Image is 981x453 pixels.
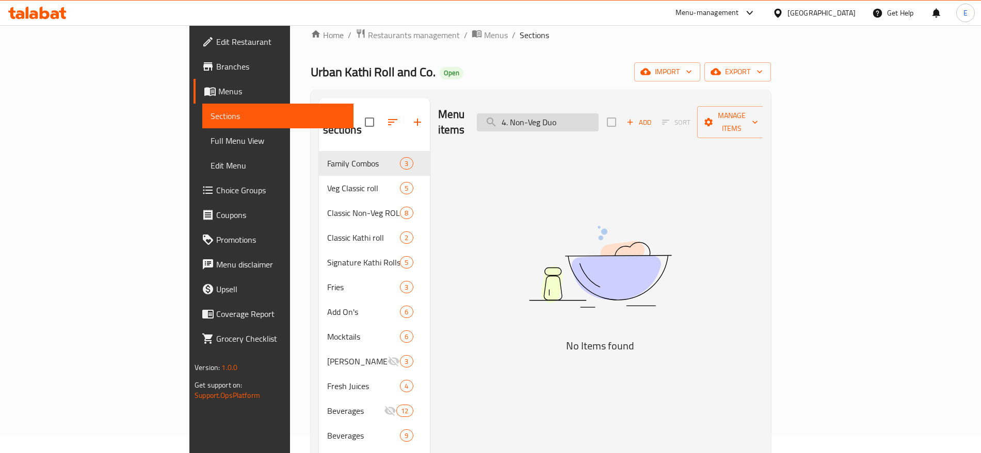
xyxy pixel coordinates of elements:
[622,114,655,130] button: Add
[221,361,237,374] span: 1.0.0
[400,357,412,366] span: 3
[477,113,599,131] input: search
[202,128,353,153] a: Full Menu View
[319,299,430,324] div: Add On's6
[440,67,463,79] div: Open
[625,116,653,128] span: Add
[319,423,430,448] div: Beverages9
[400,429,413,442] div: items
[216,283,345,295] span: Upsell
[216,184,345,196] span: Choice Groups
[400,306,413,318] div: items
[471,338,729,354] h5: No Items found
[787,7,856,19] div: [GEOGRAPHIC_DATA]
[218,85,345,97] span: Menus
[194,277,353,301] a: Upsell
[195,378,242,392] span: Get support on:
[397,406,412,416] span: 12
[400,431,412,441] span: 9
[713,65,763,78] span: export
[194,79,353,104] a: Menus
[400,258,412,267] span: 5
[327,281,400,293] span: Fries
[195,389,260,402] a: Support.OpsPlatform
[405,110,430,135] button: Add section
[634,62,700,81] button: import
[327,256,400,269] span: Signature Kathi Rolls
[384,405,396,417] svg: Inactive section
[319,349,430,374] div: [PERSON_NAME]3
[194,203,353,227] a: Coupons
[400,307,412,317] span: 6
[194,227,353,252] a: Promotions
[400,159,412,169] span: 3
[319,176,430,200] div: Veg Classic roll5
[622,114,655,130] span: Add item
[327,157,400,170] span: Family Combos
[211,159,345,172] span: Edit Menu
[438,107,465,138] h2: Menu items
[400,355,413,367] div: items
[327,380,400,392] span: Fresh Juices
[963,7,968,19] span: E
[388,355,400,367] svg: Inactive section
[327,207,400,219] span: Classic Non-Veg ROLL
[440,69,463,77] span: Open
[216,209,345,221] span: Coupons
[319,250,430,275] div: Signature Kathi Rolls5
[642,65,692,78] span: import
[520,29,549,41] span: Sections
[327,182,400,194] span: Veg Classic roll
[211,110,345,122] span: Sections
[368,29,460,41] span: Restaurants management
[194,326,353,351] a: Grocery Checklist
[216,60,345,73] span: Branches
[311,60,436,83] span: Urban Kathi Roll and Co.
[327,355,388,367] span: [PERSON_NAME]
[327,405,384,417] div: Beverages
[400,157,413,170] div: items
[400,208,412,218] span: 8
[471,198,729,335] img: dish.svg
[195,361,220,374] span: Version:
[311,28,771,42] nav: breadcrumb
[319,225,430,250] div: Classic Kathi roll2
[327,306,400,318] span: Add On's
[327,429,400,442] div: Beverages
[464,29,468,41] li: /
[319,398,430,423] div: Beverages12
[356,28,460,42] a: Restaurants management
[319,374,430,398] div: Fresh Juices4
[400,207,413,219] div: items
[327,330,400,343] span: Mocktails
[484,29,508,41] span: Menus
[400,332,412,342] span: 6
[216,233,345,246] span: Promotions
[400,231,413,244] div: items
[655,114,697,130] span: Sort items
[216,258,345,271] span: Menu disclaimer
[319,151,430,176] div: Family Combos3
[512,29,516,41] li: /
[319,324,430,349] div: Mocktails6
[400,256,413,269] div: items
[216,308,345,320] span: Coverage Report
[194,252,353,277] a: Menu disclaimer
[216,332,345,345] span: Grocery Checklist
[704,62,771,81] button: export
[327,231,400,244] span: Classic Kathi roll
[400,233,412,243] span: 2
[359,111,380,133] span: Select all sections
[400,330,413,343] div: items
[319,275,430,299] div: Fries3
[319,200,430,225] div: Classic Non-Veg ROLL8
[400,381,412,391] span: 4
[400,183,412,193] span: 5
